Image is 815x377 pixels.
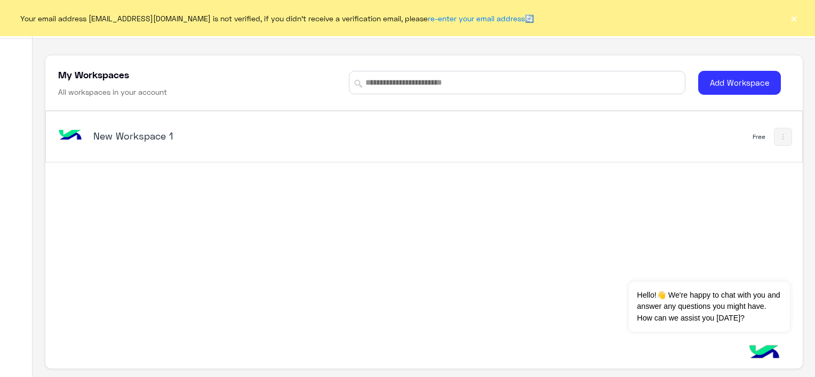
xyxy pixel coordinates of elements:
span: Hello!👋 We're happy to chat with you and answer any questions you might have. How can we assist y... [629,282,789,332]
h5: New Workspace 1 [93,129,358,142]
a: re-enter your email address [428,14,525,23]
img: bot image [56,121,85,150]
button: × [788,13,799,23]
button: Add Workspace [698,71,781,95]
span: Your email address [EMAIL_ADDRESS][DOMAIN_NAME] is not verified, if you didn't receive a verifica... [20,13,534,24]
img: hulul-logo.png [746,334,783,372]
div: Free [753,133,765,141]
h5: My Workspaces [58,68,129,81]
h6: All workspaces in your account [58,87,167,97]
